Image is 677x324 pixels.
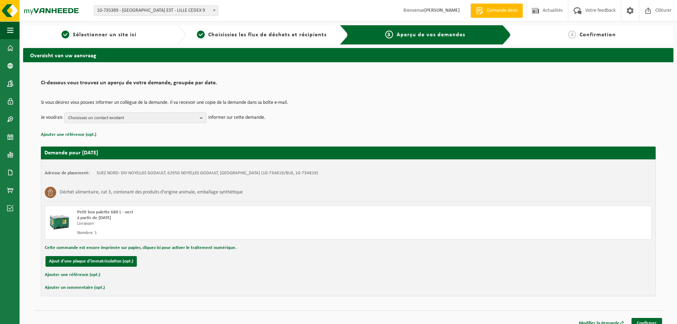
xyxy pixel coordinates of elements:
[208,112,265,123] p: informer sur cette demande.
[77,230,377,236] div: Nombre: 1
[77,216,111,220] strong: à partir de [DATE]
[77,210,133,214] span: Petit box palette 680 L - vert
[73,32,136,38] span: Sélectionner un site ici
[189,31,334,39] a: 2Choisissiez les flux de déchets et récipients
[60,187,243,198] h3: Déchet alimentaire, cat 3, contenant des produits d'origine animale, emballage synthétique
[397,32,465,38] span: Aperçu de vos demandes
[471,4,523,18] a: Demande devis
[208,32,327,38] span: Choisissiez les flux de déchets et récipients
[41,130,96,139] button: Ajouter une référence (opt.)
[45,243,236,253] button: Cette commande est encore imprimée sur papier, cliquez ici pour activer le traitement numérique.
[27,31,172,39] a: 1Sélectionner un site ici
[49,209,70,231] img: PB-LB-0680-HPE-GN-01.png
[23,48,673,62] h2: Overzicht van uw aanvraag
[568,31,576,38] span: 4
[41,100,656,105] p: Si vous désirez vous pouvez informer un collègue de la demande. Il va recevoir une copie de la de...
[68,113,197,123] span: Choisissez un contact existant
[385,31,393,38] span: 3
[580,32,616,38] span: Confirmation
[485,7,519,14] span: Demande devis
[97,170,318,176] td: SUEZ NORD- DIV NOYELLES GODAULT, 62950 NOYELLES GODAULT, [GEOGRAPHIC_DATA] (10-734819/BUS, 10-734...
[41,80,656,90] h2: Ci-dessous vous trouvez un aperçu de votre demande, groupée par date.
[197,31,205,38] span: 2
[94,5,218,16] span: 10-735389 - SUEZ RV NORD EST - LILLE CEDEX 9
[61,31,69,38] span: 1
[41,112,63,123] p: Je voudrais
[45,171,90,175] strong: Adresse de placement:
[77,221,377,227] div: Livraison
[45,270,100,280] button: Ajouter une référence (opt.)
[64,112,206,123] button: Choisissez un contact existant
[94,6,218,16] span: 10-735389 - SUEZ RV NORD EST - LILLE CEDEX 9
[424,8,460,13] strong: [PERSON_NAME]
[45,256,137,267] button: Ajout d'une plaque d'immatriculation (opt.)
[45,283,105,292] button: Ajouter un commentaire (opt.)
[44,150,98,156] strong: Demande pour [DATE]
